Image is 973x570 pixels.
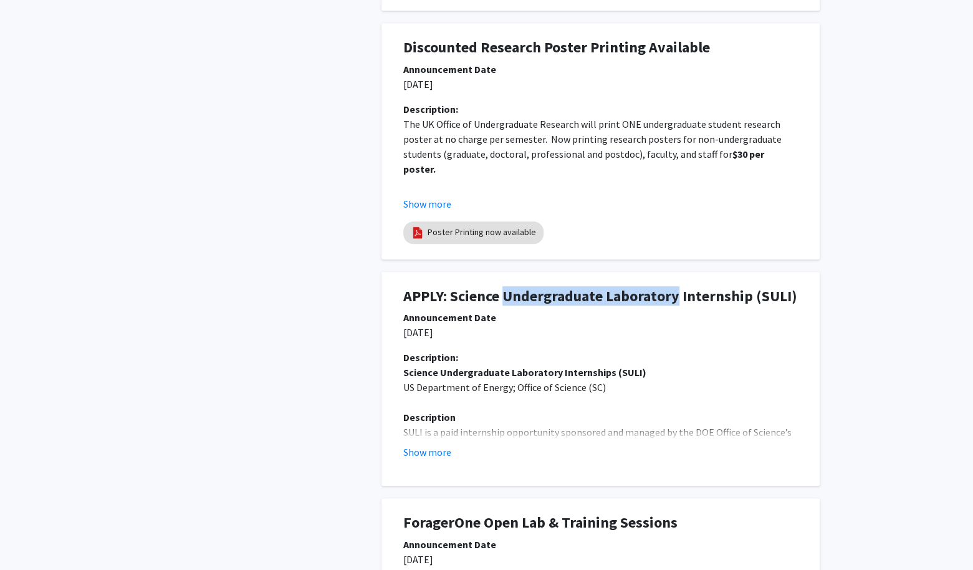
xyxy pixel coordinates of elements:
a: Poster Printing now available [428,226,536,239]
div: Announcement Date [403,537,798,552]
p: [DATE] [403,325,798,340]
img: pdf_icon.png [411,226,424,239]
div: Description: [403,102,798,117]
strong: Description [403,411,456,423]
span: The UK Office of Undergraduate Research will print ONE undergraduate student research poster at n... [403,118,784,160]
button: Show more [403,196,451,211]
h1: ForagerOne Open Lab & Training Sessions [403,514,798,532]
div: Announcement Date [403,310,798,325]
div: Announcement Date [403,62,798,77]
p: US Department of Energy; Office of Science (SC) [403,380,798,395]
h1: Discounted Research Poster Printing Available [403,39,798,57]
p: [DATE] [403,552,798,567]
p: [DATE] [403,77,798,92]
strong: $30 per poster. [403,148,766,175]
iframe: Chat [9,514,53,561]
strong: Science Undergraduate Laboratory Internships (SULI) [403,366,646,379]
button: Show more [403,445,451,460]
h1: APPLY: Science Undergraduate Laboratory Internship (SULI) [403,287,798,306]
div: Description: [403,350,798,365]
p: SULI is a paid internship opportunity sponsored and managed by the DOE Office of Science’s Office... [403,425,798,529]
